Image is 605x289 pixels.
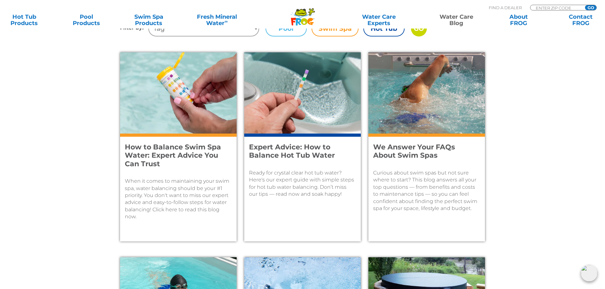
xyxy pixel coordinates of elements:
[120,52,237,134] img: A woman with pink nail polish tests her swim spa with FROG @ease Test Strips
[411,21,427,36] input: GO
[535,5,578,10] input: Zip Code Form
[120,21,148,36] h4: Filter by:
[244,52,361,241] a: A female's hand dips a test strip into a hot tub.Expert Advice: How to Balance Hot Tub WaterReady...
[494,14,543,26] a: AboutFROG
[312,21,359,36] label: Swim Spa
[363,21,405,36] label: Hot Tub
[432,14,481,26] a: Water CareBlog
[368,52,485,241] a: A man swim sin the moving current of a swim spaWe Answer Your FAQs About Swim SpasCurious about s...
[187,14,247,26] a: Fresh MineralWater∞
[489,5,522,10] p: Find A Dealer
[585,5,596,10] input: GO
[124,14,173,26] a: Swim SpaProducts
[244,52,361,134] img: A female's hand dips a test strip into a hot tub.
[125,143,223,168] h4: How to Balance Swim Spa Water: Expert Advice You Can Trust
[120,52,237,241] a: A woman with pink nail polish tests her swim spa with FROG @ease Test StripsHow to Balance Swim S...
[581,265,597,281] img: openIcon
[266,21,307,36] label: Pool
[62,14,111,26] a: PoolProducts
[373,169,480,212] p: Curious about swim spas but not sure where to start? This blog answers all your top questions — f...
[225,19,228,24] sup: ∞
[368,52,485,134] img: A man swim sin the moving current of a swim spa
[557,14,605,26] a: ContactFROG
[373,143,472,160] h4: We Answer Your FAQs About Swim Spas
[249,143,347,160] h4: Expert Advice: How to Balance Hot Tub Water
[340,14,419,26] a: Water CareExperts
[249,169,356,198] p: Ready for crystal clear hot tub water? Here's our expert guide with simple steps for hot tub wate...
[125,178,232,220] p: When it comes to maintaining your swim spa, water balancing should be your #1 priority. You don't...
